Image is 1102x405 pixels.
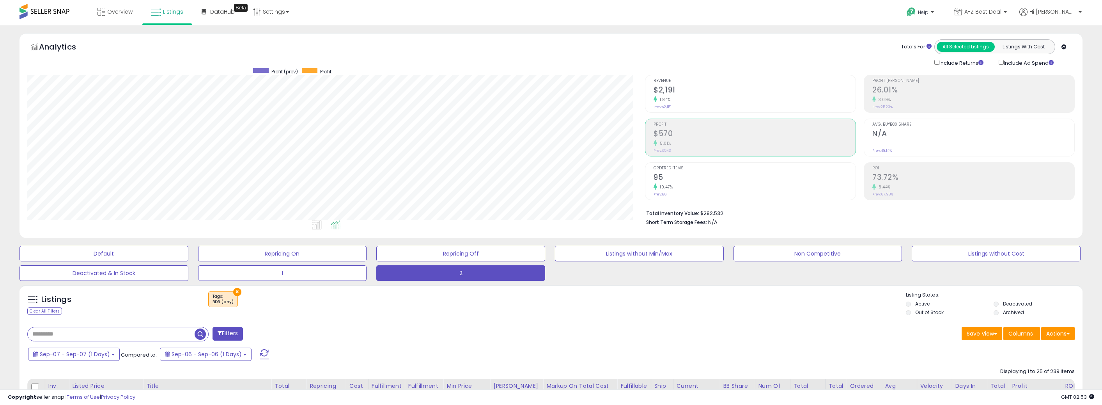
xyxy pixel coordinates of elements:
span: N/A [708,218,718,226]
span: Profit [PERSON_NAME] [872,79,1074,83]
div: Cost [349,382,365,390]
button: Deactivated & In Stock [19,265,188,281]
span: Avg. Buybox Share [872,123,1074,127]
i: Get Help [906,7,916,17]
small: Prev: 86 [654,192,666,197]
span: Compared to: [121,351,157,359]
button: Repricing On [198,246,367,261]
button: Non Competitive [733,246,902,261]
div: [PERSON_NAME] [493,382,540,390]
small: 1.84% [657,97,671,103]
div: Include Returns [928,58,993,67]
small: 3.09% [876,97,891,103]
span: Overview [107,8,133,16]
label: Active [915,300,930,307]
div: seller snap | | [8,394,135,401]
a: Privacy Policy [101,393,135,401]
span: Profit [654,123,856,127]
span: Ordered Items [654,166,856,171]
a: Help [900,1,942,25]
span: Tags : [213,293,234,305]
span: Listings [163,8,183,16]
strong: Copyright [8,393,36,401]
button: 2 [376,265,545,281]
span: Hi [PERSON_NAME] [1029,8,1076,16]
a: Terms of Use [67,393,100,401]
div: Inv. value [48,382,66,398]
button: Filters [213,327,243,341]
button: Actions [1041,327,1075,340]
button: Default [19,246,188,261]
h2: 95 [654,173,856,183]
div: Fulfillment Cost [372,382,402,398]
h2: 73.72% [872,173,1074,183]
span: Sep-07 - Sep-07 (1 Days) [40,350,110,358]
div: Include Ad Spend [993,58,1066,67]
button: Listings without Min/Max [555,246,724,261]
span: A-Z Best Deal [964,8,1001,16]
h5: Listings [41,294,71,305]
li: $282,532 [646,208,1069,217]
h2: N/A [872,129,1074,140]
div: Totals For [901,43,932,51]
span: Profit (prev) [271,68,298,75]
h5: Analytics [39,41,91,54]
span: Sep-06 - Sep-06 (1 Days) [172,350,242,358]
span: Columns [1008,330,1033,337]
label: Deactivated [1003,300,1032,307]
div: BDR (any) [213,299,234,305]
b: Short Term Storage Fees: [646,219,707,226]
div: Displaying 1 to 25 of 239 items [1000,368,1075,375]
div: Total Profit [275,382,303,398]
span: 2025-09-8 02:53 GMT [1061,393,1094,401]
span: Profit [320,68,331,75]
div: Min Price [446,382,487,390]
label: Out of Stock [915,309,944,316]
div: BB Share 24h. [723,382,752,398]
div: Clear All Filters [27,307,62,315]
h2: $570 [654,129,856,140]
span: ROI [872,166,1074,171]
p: Listing States: [906,291,1083,299]
div: Fulfillment [408,382,440,390]
div: Listed Price [72,382,140,390]
div: Total Rev. [794,382,822,398]
button: Save View [962,327,1002,340]
a: Hi [PERSON_NAME] [1019,8,1082,25]
span: Revenue [654,79,856,83]
small: 10.47% [657,184,673,190]
button: × [233,288,241,296]
div: Fulfillable Quantity [620,382,647,398]
small: Prev: $543 [654,148,671,153]
div: ROI [1065,382,1094,390]
button: 1 [198,265,367,281]
small: Prev: 25.23% [872,105,893,109]
button: Columns [1003,327,1040,340]
div: Repricing [310,382,343,390]
small: Prev: 67.98% [872,192,893,197]
div: Num of Comp. [758,382,787,398]
button: Sep-07 - Sep-07 (1 Days) [28,348,120,361]
div: Velocity [920,382,948,390]
b: Total Inventory Value: [646,210,699,217]
div: Days In Stock [955,382,983,398]
small: 5.01% [657,140,671,146]
div: Current Buybox Price [677,382,717,398]
h2: 26.01% [872,85,1074,96]
div: Ordered Items [850,382,878,398]
button: Listings without Cost [912,246,1081,261]
span: DataHub [210,8,235,16]
h2: $2,191 [654,85,856,96]
button: All Selected Listings [937,42,995,52]
span: Help [918,9,928,16]
button: Sep-06 - Sep-06 (1 Days) [160,348,252,361]
small: Prev: $2,151 [654,105,671,109]
div: Markup on Total Cost [546,382,614,390]
button: Repricing Off [376,246,545,261]
div: Ship Price [654,382,670,398]
div: Profit [PERSON_NAME] [1012,382,1059,398]
label: Archived [1003,309,1024,316]
small: 8.44% [876,184,891,190]
div: Tooltip anchor [234,4,248,12]
div: Title [146,382,268,390]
